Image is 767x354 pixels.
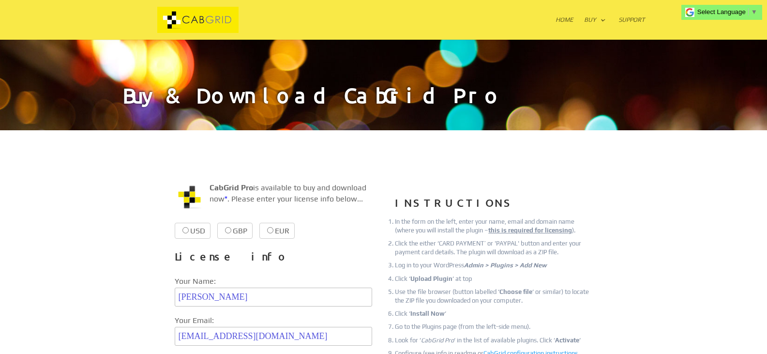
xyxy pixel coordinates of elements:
[395,309,592,318] li: Click ‘ ‘
[175,288,372,307] input: Firstname Lastname
[395,217,592,235] li: In the form on the left, enter your name, email and domain name (where you will install the plugi...
[122,85,645,130] h1: Buy & Download CabGrid Pro
[464,262,547,269] em: Admin > Plugins > Add New
[175,183,372,212] p: is available to buy and download now . Please enter your license info below...
[267,227,273,233] input: EUR
[410,310,445,317] strong: Install Now
[395,288,592,305] li: Use the file browser (button labelled ‘ ‘ or similar) to locate the ZIP file you downloaded on yo...
[217,223,253,239] label: GBP
[556,16,573,40] a: Home
[421,337,454,344] em: CabGrid Pro
[124,7,272,33] img: CabGrid
[395,261,592,270] li: Log in to your WordPress
[175,223,211,239] label: USD
[555,337,579,344] strong: Activate
[175,327,372,346] input: your.handle@gmail.com
[697,8,746,15] span: Select Language
[395,336,592,345] li: Look for ‘ ‘ in the list of available plugins. Click ‘ ‘
[395,323,592,331] li: Go to the Plugins page (from the left-side menu).
[210,183,253,192] strong: CabGrid Pro
[499,288,532,295] strong: Choose file
[395,275,592,283] li: Click ‘ ‘ at top
[584,16,606,40] a: Buy
[395,193,592,217] h3: INSTRUCTIONS
[618,16,645,40] a: Support
[751,8,757,15] span: ▼
[697,8,757,15] a: Select Language​
[488,227,572,234] u: this is required for licensing
[175,314,372,327] label: Your Email:
[182,227,189,233] input: USD
[175,247,372,271] h3: License info
[175,183,204,212] img: CabGrid WordPress Plugin
[175,275,372,288] label: Your Name:
[225,227,231,233] input: GBP
[395,239,592,257] li: Click the either ‘CARD PAYMENT’ or 'PAYPAL' button and enter your payment card details. The plugi...
[410,275,452,282] strong: Upload Plugin
[259,223,295,239] label: EUR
